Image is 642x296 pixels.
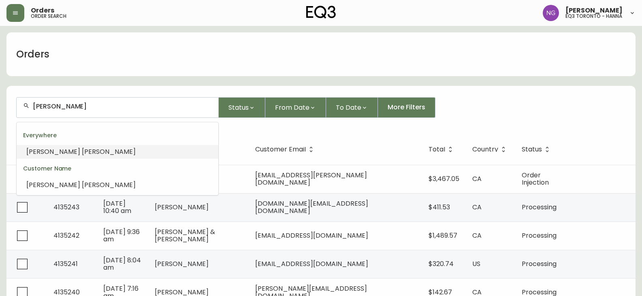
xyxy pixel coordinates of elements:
span: To Date [336,102,361,113]
span: Processing [522,202,557,212]
span: [EMAIL_ADDRESS][DOMAIN_NAME] [255,259,368,268]
h5: eq3 toronto - hanna [565,14,622,19]
span: [PERSON_NAME] [26,180,80,190]
span: [DATE] 9:36 am [103,227,140,244]
span: Processing [522,259,557,268]
div: Customer Name [17,159,218,178]
span: [DATE] 8:04 am [103,256,141,272]
button: To Date [326,97,378,118]
span: Order Injection [522,170,549,187]
span: [EMAIL_ADDRESS][DOMAIN_NAME] [255,231,368,240]
span: [DOMAIN_NAME][EMAIL_ADDRESS][DOMAIN_NAME] [255,199,368,215]
span: [PERSON_NAME] [155,259,209,268]
span: [PERSON_NAME] [155,202,209,212]
span: Customer Email [255,146,316,153]
span: US [472,259,480,268]
span: Orders [31,7,54,14]
span: Status [228,102,249,113]
span: 4135242 [53,231,79,240]
span: [PERSON_NAME] [565,7,623,14]
button: Status [219,97,265,118]
span: $1,489.57 [429,231,457,240]
span: 4135243 [53,202,79,212]
span: $320.74 [429,259,454,268]
input: Search [33,102,212,110]
button: More Filters [378,97,435,118]
h1: Orders [16,47,49,61]
div: Everywhere [17,126,218,145]
span: Total [429,146,456,153]
span: $3,467.05 [429,174,459,183]
span: More Filters [388,103,425,112]
h5: order search [31,14,66,19]
span: Processing [522,231,557,240]
span: [PERSON_NAME] [26,147,80,156]
img: e41bb40f50a406efe12576e11ba219ad [543,5,559,21]
span: [PERSON_NAME] & [PERSON_NAME] [155,227,215,244]
span: Country [472,146,509,153]
span: CA [472,174,482,183]
span: $411.53 [429,202,450,212]
span: [PERSON_NAME] [82,147,136,156]
span: [PERSON_NAME] [82,180,136,190]
span: [EMAIL_ADDRESS][PERSON_NAME][DOMAIN_NAME] [255,170,367,187]
span: Customer Email [255,147,306,152]
button: From Date [265,97,326,118]
img: logo [306,6,336,19]
span: Total [429,147,445,152]
span: CA [472,231,482,240]
span: 4135241 [53,259,78,268]
span: From Date [275,102,309,113]
span: [DATE] 10:40 am [103,199,131,215]
span: Status [522,146,552,153]
span: Country [472,147,498,152]
span: CA [472,202,482,212]
span: Status [522,147,542,152]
